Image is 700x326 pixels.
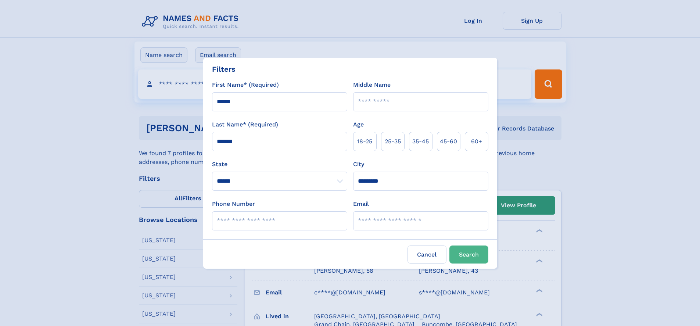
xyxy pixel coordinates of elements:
[440,137,457,146] span: 45‑60
[353,80,391,89] label: Middle Name
[353,160,364,169] label: City
[357,137,372,146] span: 18‑25
[212,64,236,75] div: Filters
[212,120,278,129] label: Last Name* (Required)
[449,246,488,264] button: Search
[212,160,347,169] label: State
[471,137,482,146] span: 60+
[212,80,279,89] label: First Name* (Required)
[408,246,446,264] label: Cancel
[212,200,255,208] label: Phone Number
[412,137,429,146] span: 35‑45
[353,120,364,129] label: Age
[353,200,369,208] label: Email
[385,137,401,146] span: 25‑35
